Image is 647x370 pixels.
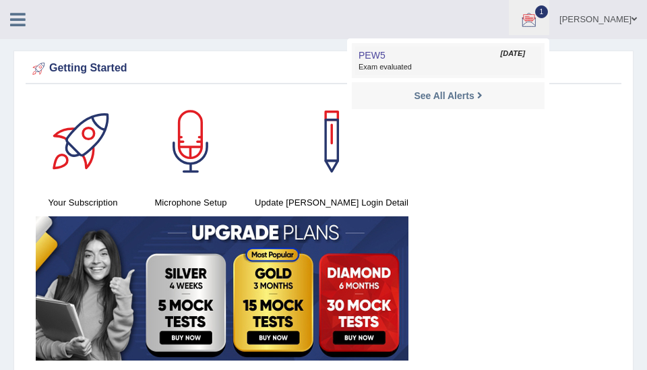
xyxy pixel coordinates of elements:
[29,59,618,79] div: Getting Started
[355,47,541,75] a: PEW5 [DATE] Exam evaluated
[251,195,412,210] h4: Update [PERSON_NAME] Login Detail
[144,195,238,210] h4: Microphone Setup
[501,49,525,59] span: [DATE]
[410,88,485,103] a: See All Alerts
[359,62,538,73] span: Exam evaluated
[359,50,386,61] span: PEW5
[535,5,549,18] span: 1
[36,216,408,361] img: small5.jpg
[414,90,474,101] strong: See All Alerts
[36,195,130,210] h4: Your Subscription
